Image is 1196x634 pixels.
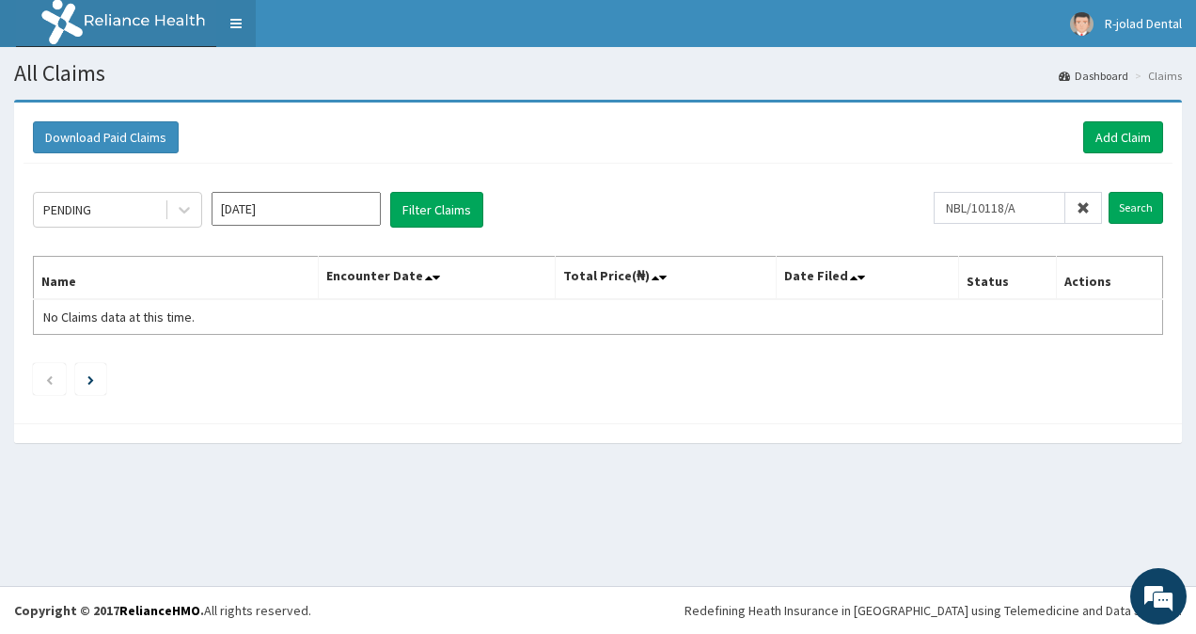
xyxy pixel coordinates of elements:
[1105,15,1182,32] span: R-jolad Dental
[1109,192,1163,224] input: Search
[9,429,358,495] textarea: Type your message and hit 'Enter'
[1083,121,1163,153] a: Add Claim
[34,257,319,300] th: Name
[958,257,1057,300] th: Status
[14,61,1182,86] h1: All Claims
[1059,68,1128,84] a: Dashboard
[390,192,483,228] button: Filter Claims
[318,257,556,300] th: Encounter Date
[14,602,204,619] strong: Copyright © 2017 .
[308,9,354,55] div: Minimize live chat window
[109,195,260,385] span: We're online!
[98,105,316,130] div: Chat with us now
[43,309,195,325] span: No Claims data at this time.
[1070,12,1094,36] img: User Image
[35,94,76,141] img: d_794563401_company_1708531726252_794563401
[934,192,1065,224] input: Search by HMO ID
[87,371,94,388] a: Next page
[556,257,776,300] th: Total Price(₦)
[685,601,1182,620] div: Redefining Heath Insurance in [GEOGRAPHIC_DATA] using Telemedicine and Data Science!
[45,371,54,388] a: Previous page
[776,257,958,300] th: Date Filed
[33,121,179,153] button: Download Paid Claims
[1057,257,1163,300] th: Actions
[43,200,91,219] div: PENDING
[1130,68,1182,84] li: Claims
[119,602,200,619] a: RelianceHMO
[212,192,381,226] input: Select Month and Year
